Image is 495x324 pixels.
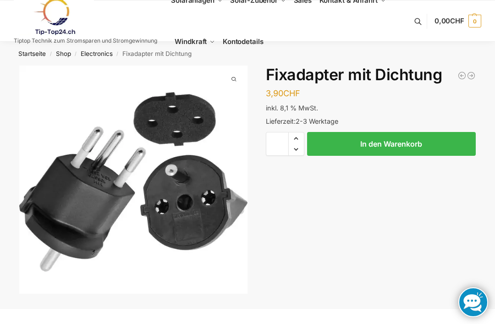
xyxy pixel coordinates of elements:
a: Startseite [18,50,46,57]
span: 2-3 Werktage [296,117,338,125]
p: Tiptop Technik zum Stromsparen und Stromgewinnung [14,38,157,44]
a: Windkraft [171,21,219,62]
span: Increase quantity [289,132,304,144]
span: 0,00 [434,16,464,25]
a: Electronics [81,50,113,57]
span: CHF [283,88,300,98]
a: 0,00CHF 0 [434,7,481,35]
span: inkl. 8,1 % MwSt. [266,104,318,112]
span: 0 [468,15,481,27]
span: / [46,50,55,58]
span: / [113,50,122,58]
a: NEP 800 Micro Wechselrichter 800W/600W drosselbar Balkon Solar Anlage W-LAN [457,71,467,80]
span: Kontodetails [223,37,264,46]
span: Windkraft [175,37,207,46]
a: Kontodetails [219,21,267,62]
img: Steckdosenadapter-mit Dichtung [19,66,247,294]
a: Steckdosenadapter mit DichtungSteckdosenadapter mit Dichtung [19,66,247,294]
h1: Fixadapter mit Dichtung [266,66,476,84]
span: Reduce quantity [289,143,304,155]
span: CHF [450,16,464,25]
span: Lieferzeit: [266,117,338,125]
button: In den Warenkorb [307,132,476,156]
span: / [71,50,81,58]
a: 100W Schwarz Flexible Solarpanel PV Monokrystallin für Wohnmobil, Balkonkraftwerk, Boot [467,71,476,80]
bdi: 3,90 [266,88,300,98]
input: Produktmenge [266,132,289,156]
a: Shop [56,50,71,57]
